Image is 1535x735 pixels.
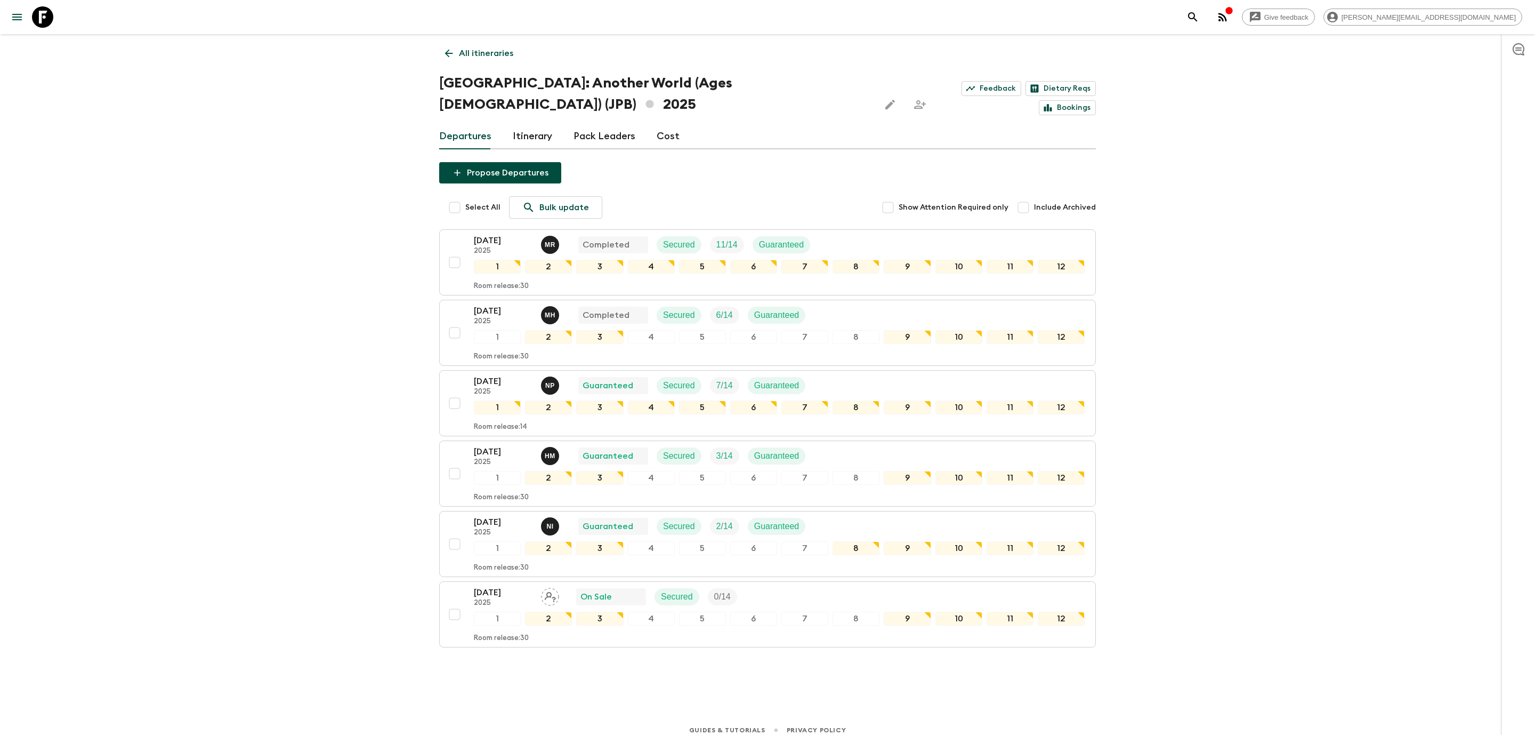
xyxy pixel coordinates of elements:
[754,309,799,322] p: Guaranteed
[525,612,572,626] div: 2
[465,202,500,213] span: Select All
[628,612,675,626] div: 4
[576,471,623,485] div: 3
[525,541,572,555] div: 2
[474,317,532,326] p: 2025
[962,81,1021,96] a: Feedback
[663,238,695,251] p: Secured
[474,634,529,643] p: Room release: 30
[474,282,529,291] p: Room release: 30
[781,401,828,414] div: 7
[1242,9,1315,26] a: Give feedback
[657,518,701,535] div: Secured
[833,612,879,626] div: 8
[474,493,529,502] p: Room release: 30
[583,379,633,392] p: Guaranteed
[439,581,1096,648] button: [DATE]2025Assign pack leaderOn SaleSecuredTrip Fill123456789101112Room release:30
[439,43,519,64] a: All itineraries
[987,330,1033,344] div: 11
[710,236,744,253] div: Trip Fill
[759,238,804,251] p: Guaranteed
[474,260,521,274] div: 1
[509,196,602,219] a: Bulk update
[1336,13,1522,21] span: [PERSON_NAME][EMAIL_ADDRESS][DOMAIN_NAME]
[730,541,777,555] div: 6
[474,234,532,247] p: [DATE]
[541,380,561,388] span: Naoko Pogede
[474,423,527,432] p: Room release: 14
[716,379,733,392] p: 7 / 14
[833,541,879,555] div: 8
[474,516,532,529] p: [DATE]
[679,330,726,344] div: 5
[583,309,629,322] p: Completed
[474,375,532,388] p: [DATE]
[1182,6,1203,28] button: search adventures
[884,541,931,555] div: 9
[781,330,828,344] div: 7
[884,471,931,485] div: 9
[541,521,561,529] span: Naoya Ishida
[710,518,739,535] div: Trip Fill
[1038,260,1085,274] div: 12
[663,379,695,392] p: Secured
[879,94,901,115] button: Edit this itinerary
[657,307,701,324] div: Secured
[576,330,623,344] div: 3
[730,612,777,626] div: 6
[439,162,561,183] button: Propose Departures
[661,590,693,603] p: Secured
[628,471,675,485] div: 4
[1038,541,1085,555] div: 12
[525,330,572,344] div: 2
[730,401,777,414] div: 6
[541,377,561,395] button: NP
[583,520,633,533] p: Guaranteed
[710,307,739,324] div: Trip Fill
[541,239,561,247] span: Mamico Reich
[909,94,931,115] span: Share this itinerary
[474,353,529,361] p: Room release: 30
[583,238,629,251] p: Completed
[679,471,726,485] div: 5
[781,541,828,555] div: 7
[474,458,532,467] p: 2025
[716,450,733,462] p: 3 / 14
[513,124,552,149] a: Itinerary
[546,522,553,531] p: N I
[541,591,559,600] span: Assign pack leader
[474,305,532,317] p: [DATE]
[576,541,623,555] div: 3
[580,590,612,603] p: On Sale
[935,471,982,485] div: 10
[1039,100,1096,115] a: Bookings
[576,401,623,414] div: 3
[474,471,521,485] div: 1
[987,260,1033,274] div: 11
[935,612,982,626] div: 10
[884,330,931,344] div: 9
[628,541,675,555] div: 4
[987,612,1033,626] div: 11
[628,330,675,344] div: 4
[710,448,739,465] div: Trip Fill
[576,260,623,274] div: 3
[439,229,1096,295] button: [DATE]2025Mamico ReichCompletedSecuredTrip FillGuaranteed123456789101112Room release:30
[541,309,561,318] span: Mayumi Hosokawa
[474,564,529,572] p: Room release: 30
[439,73,871,115] h1: [GEOGRAPHIC_DATA]: Another World (Ages [DEMOGRAPHIC_DATA]) (JPB) 2025
[884,260,931,274] div: 9
[754,520,799,533] p: Guaranteed
[1258,13,1314,21] span: Give feedback
[6,6,28,28] button: menu
[1038,471,1085,485] div: 12
[754,450,799,462] p: Guaranteed
[716,238,738,251] p: 11 / 14
[1038,612,1085,626] div: 12
[539,201,589,214] p: Bulk update
[474,586,532,599] p: [DATE]
[474,612,521,626] div: 1
[884,612,931,626] div: 9
[708,588,737,605] div: Trip Fill
[935,330,982,344] div: 10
